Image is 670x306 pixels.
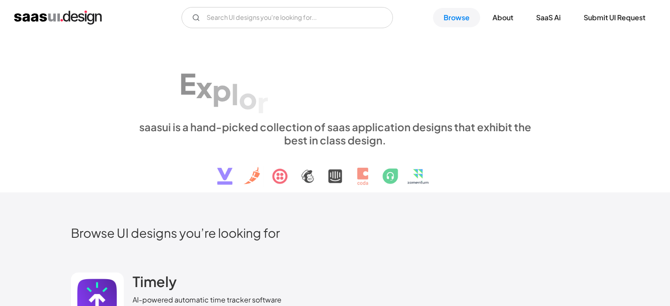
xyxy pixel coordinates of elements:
[257,85,268,119] div: r
[196,70,212,103] div: x
[179,66,196,100] div: E
[133,120,538,147] div: saasui is a hand-picked collection of saas application designs that exhibit the best in class des...
[133,273,177,295] a: Timely
[231,77,239,111] div: l
[14,11,102,25] a: home
[133,273,177,290] h2: Timely
[181,7,393,28] input: Search UI designs you're looking for...
[181,7,393,28] form: Email Form
[133,44,538,112] h1: Explore SaaS UI design patterns & interactions.
[212,73,231,107] div: p
[573,8,656,27] a: Submit UI Request
[133,295,281,305] div: AI-powered automatic time tracker software
[526,8,571,27] a: SaaS Ai
[202,147,469,192] img: text, icon, saas logo
[71,225,600,240] h2: Browse UI designs you’re looking for
[433,8,480,27] a: Browse
[482,8,524,27] a: About
[239,81,257,114] div: o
